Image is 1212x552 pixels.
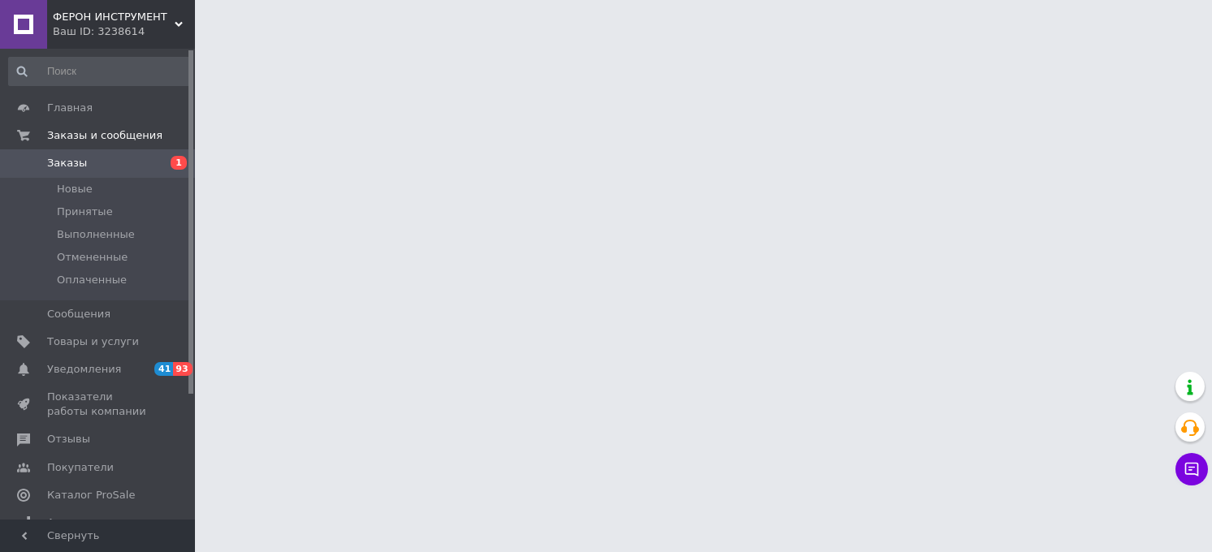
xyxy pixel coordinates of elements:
span: Заказы и сообщения [47,128,162,143]
span: Новые [57,182,93,196]
span: Принятые [57,205,113,219]
div: Ваш ID: 3238614 [53,24,195,39]
span: Главная [47,101,93,115]
span: Аналитика [47,515,107,530]
span: ФЕРОН ИНСТРУМЕНТ [53,10,175,24]
span: Заказы [47,156,87,170]
span: Покупатели [47,460,114,475]
span: Оплаченные [57,273,127,287]
span: Отзывы [47,432,90,446]
button: Чат с покупателем [1175,453,1208,485]
span: 41 [154,362,173,376]
span: Уведомления [47,362,121,377]
span: Сообщения [47,307,110,321]
span: 93 [173,362,192,376]
span: Отмененные [57,250,128,265]
span: Товары и услуги [47,334,139,349]
span: 1 [171,156,187,170]
span: Выполненные [57,227,135,242]
input: Поиск [8,57,191,86]
span: Каталог ProSale [47,488,135,502]
span: Показатели работы компании [47,390,150,419]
